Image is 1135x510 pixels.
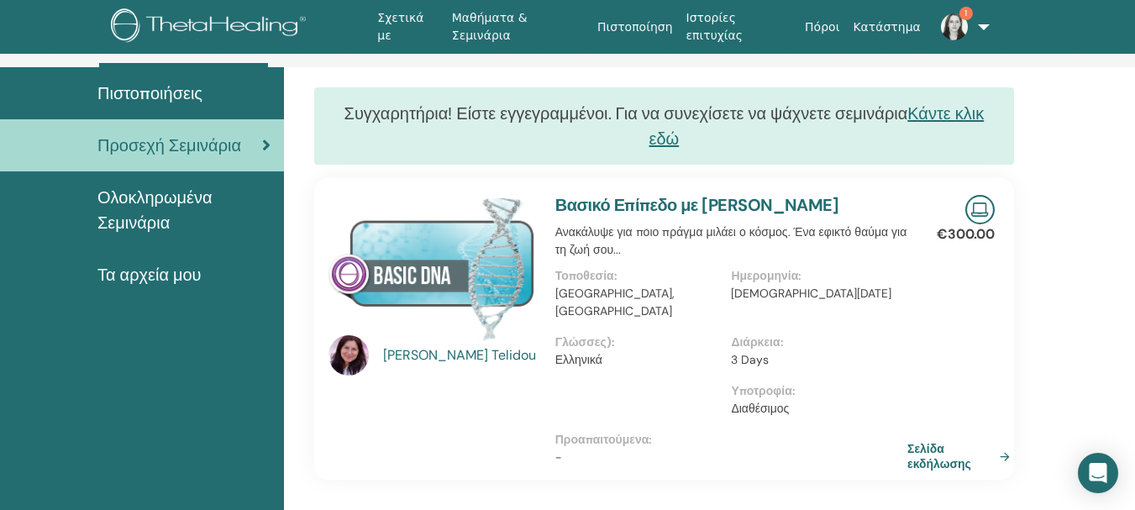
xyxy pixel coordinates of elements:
a: Κατάστημα [846,12,927,43]
p: Γλώσσες) : [555,334,722,351]
a: Σελίδα εκδήλωσης [907,441,1017,471]
div: Open Intercom Messenger [1078,453,1118,493]
a: Σχετικά με [370,3,444,51]
div: Συγχαρητήρια! Είστε εγγεγραμμένοι. Για να συνεχίσετε να ψάχνετε σεμινάρια [314,87,1014,165]
a: Βασικό Επίπεδο με [PERSON_NAME] [555,194,839,216]
span: Προσεχή Σεμινάρια [97,133,241,158]
p: Ελληνικά [555,351,722,369]
p: [GEOGRAPHIC_DATA], [GEOGRAPHIC_DATA] [555,285,722,320]
p: Διαθέσιμος [731,400,897,418]
span: Ολοκληρωμένα Σεμινάρια [97,185,271,235]
a: Ιστορίες επιτυχίας [680,3,799,51]
img: Live Online Seminar [965,195,995,224]
img: default.jpg [941,13,968,40]
img: default.jpg [328,335,369,376]
p: Ανακάλυψε για ποιο πράγμα μιλάει ο κόσμος. Ένα εφικτό θαύμα για τη ζωή σου... [555,223,907,259]
img: logo.png [111,8,312,46]
p: - [555,449,907,466]
p: 3 Days [731,351,897,369]
p: €300.00 [937,224,995,244]
a: Μαθήματα & Σεμινάρια [445,3,591,51]
a: Πιστοποίηση [591,12,679,43]
p: Προαπαιτούμενα : [555,431,907,449]
p: [DEMOGRAPHIC_DATA][DATE] [731,285,897,302]
p: Τοποθεσία : [555,267,722,285]
span: 1 [959,7,973,20]
p: Διάρκεια : [731,334,897,351]
span: Τα αρχεία μου [97,262,202,287]
a: Πόροι [798,12,846,43]
p: Ημερομηνία : [731,267,897,285]
p: Υποτροφία : [731,382,897,400]
img: Βασικό Επίπεδο [328,195,535,340]
span: Πιστοποιήσεις [97,81,202,106]
a: [PERSON_NAME] Telidou [383,345,539,365]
